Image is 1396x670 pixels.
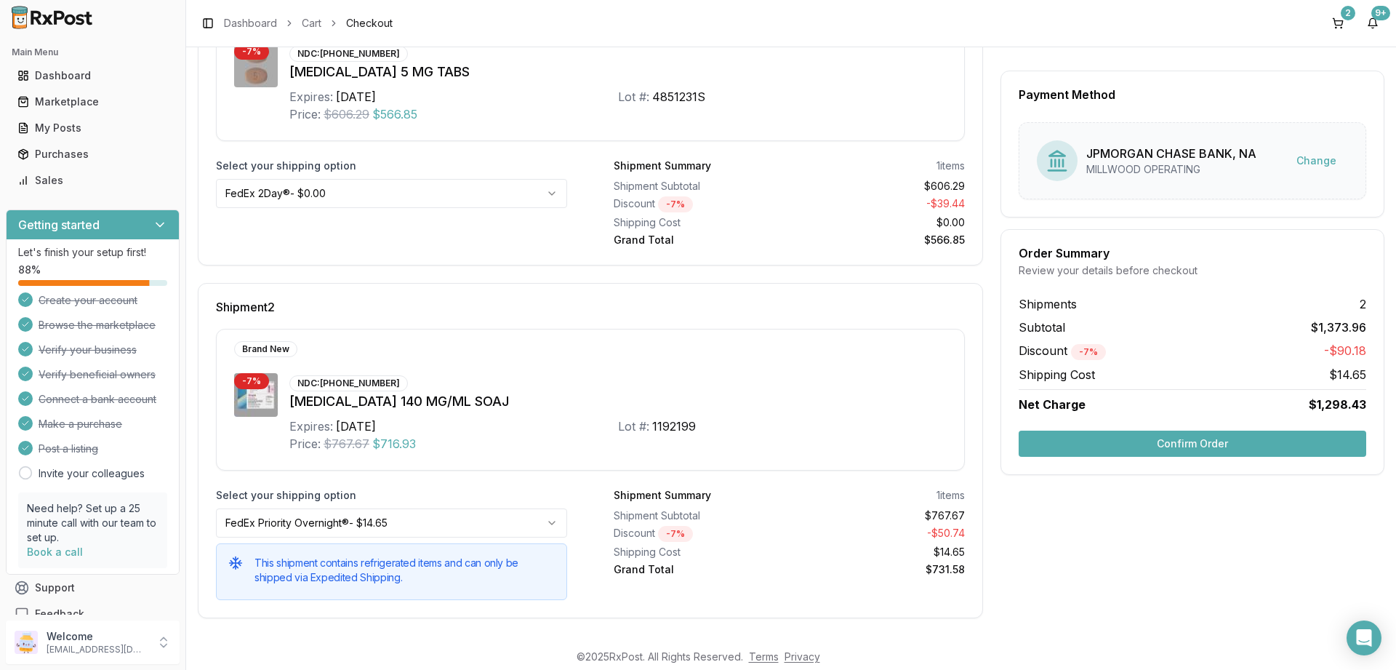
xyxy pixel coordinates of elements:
span: Make a purchase [39,417,122,431]
div: $767.67 [795,509,966,523]
span: -$90.18 [1324,342,1366,360]
div: [DATE] [336,418,376,435]
div: - 7 % [234,44,269,60]
div: My Posts [17,121,168,135]
button: Purchases [6,143,180,166]
span: Net Charge [1019,397,1086,412]
div: 1 items [936,488,965,503]
a: Book a call [27,546,83,558]
a: Marketplace [12,89,174,115]
div: 4851231S [652,88,705,105]
div: 1 items [936,159,965,173]
a: Dashboard [12,63,174,89]
div: Shipping Cost [614,215,784,230]
a: Sales [12,167,174,194]
button: Dashboard [6,64,180,87]
div: $14.65 [795,545,966,559]
div: - 7 % [1071,344,1106,360]
span: $14.65 [1329,366,1366,383]
button: Confirm Order [1019,431,1366,457]
button: Change [1285,148,1348,174]
div: Open Intercom Messenger [1347,621,1381,655]
a: Invite your colleagues [39,466,145,481]
button: Marketplace [6,90,180,113]
span: Browse the marketplace [39,318,156,332]
div: JPMORGAN CHASE BANK, NA [1086,145,1256,162]
span: Subtotal [1019,319,1065,336]
img: RxPost Logo [6,6,99,29]
a: Privacy [785,650,820,663]
div: NDC: [PHONE_NUMBER] [289,375,408,391]
div: Expires: [289,418,333,435]
img: Eliquis 5 MG TABS [234,44,278,87]
span: Checkout [346,16,393,31]
span: Shipment 2 [216,301,275,313]
button: 2 [1326,12,1349,35]
div: Brand New [234,341,297,357]
nav: breadcrumb [224,16,393,31]
span: Post a listing [39,442,98,456]
h5: This shipment contains refrigerated items and can only be shipped via Expedited Shipping. [254,556,555,585]
div: NDC: [PHONE_NUMBER] [289,46,408,62]
span: Verify beneficial owners [39,367,156,382]
div: $566.85 [795,233,966,247]
div: Payment Method [1019,89,1366,100]
div: Marketplace [17,95,168,109]
div: Purchases [17,147,168,161]
div: Grand Total [614,233,784,247]
span: Create your account [39,293,137,308]
button: 9+ [1361,12,1384,35]
div: Lot #: [618,418,649,435]
span: Shipping Cost [1019,366,1095,383]
div: MILLWOOD OPERATING [1086,162,1256,177]
p: Let's finish your setup first! [18,245,167,260]
div: $0.00 [795,215,966,230]
div: - 7 % [658,196,693,212]
span: Shipments [1019,295,1077,313]
div: Review your details before checkout [1019,263,1366,278]
a: Terms [749,650,779,663]
div: - $39.44 [795,196,966,212]
h3: Getting started [18,216,100,234]
div: [MEDICAL_DATA] 140 MG/ML SOAJ [289,391,947,412]
span: $566.85 [372,105,417,123]
div: $606.29 [795,179,966,194]
span: $1,298.43 [1309,396,1366,413]
p: [EMAIL_ADDRESS][DOMAIN_NAME] [47,644,148,655]
span: $606.29 [324,105,369,123]
div: Shipment Summary [614,159,711,173]
div: Expires: [289,88,333,105]
span: $767.67 [324,435,369,452]
span: 2 [1360,295,1366,313]
div: 1192199 [652,418,696,435]
div: [MEDICAL_DATA] 5 MG TABS [289,62,947,82]
label: Select your shipping option [216,488,567,503]
div: Grand Total [614,562,784,577]
span: Verify your business [39,343,137,357]
span: $1,373.96 [1311,319,1366,336]
a: Cart [302,16,321,31]
div: Lot #: [618,88,649,105]
div: Order Summary [1019,247,1366,259]
div: Shipment Summary [614,488,711,503]
a: Dashboard [224,16,277,31]
a: My Posts [12,115,174,141]
span: Connect a bank account [39,392,156,407]
div: 9+ [1371,6,1390,20]
div: Discount [614,526,784,542]
img: User avatar [15,631,38,654]
div: - 7 % [234,373,269,389]
span: $716.93 [372,435,416,452]
h2: Main Menu [12,47,174,58]
img: Aimovig 140 MG/ML SOAJ [234,373,278,417]
button: Sales [6,169,180,192]
span: Discount [1019,343,1106,358]
label: Select your shipping option [216,159,567,173]
div: Price: [289,435,321,452]
div: Price: [289,105,321,123]
div: Shipment Subtotal [614,509,784,523]
p: Need help? Set up a 25 minute call with our team to set up. [27,501,159,545]
div: 2 [1341,6,1355,20]
div: Discount [614,196,784,212]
